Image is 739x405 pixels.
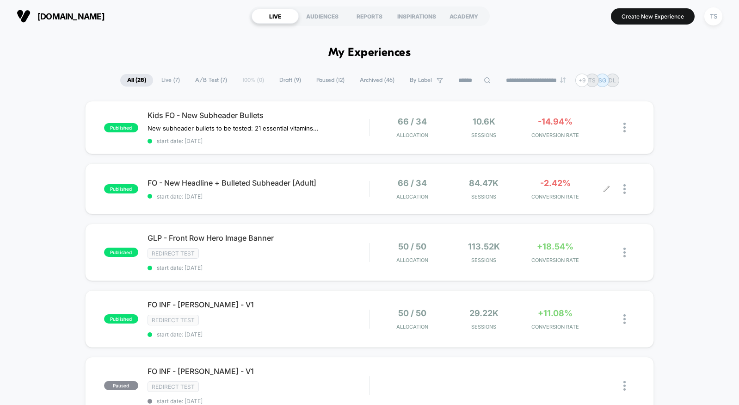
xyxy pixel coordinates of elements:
span: CONVERSION RATE [522,132,588,138]
span: 66 / 34 [398,117,427,126]
img: Visually logo [17,9,31,23]
p: SG [598,77,606,84]
img: close [623,381,626,391]
span: +11.08% [538,308,573,318]
span: Allocation [396,324,428,330]
span: +18.54% [537,242,573,251]
span: published [104,314,138,324]
button: TS [702,7,725,26]
span: A/B Test ( 7 ) [188,74,234,87]
span: Sessions [450,324,517,330]
span: -14.94% [538,117,573,126]
span: 66 / 34 [398,178,427,188]
div: REPORTS [346,9,393,24]
div: LIVE [252,9,299,24]
p: DL [609,77,616,84]
div: AUDIENCES [299,9,346,24]
img: end [560,77,566,83]
img: close [623,248,626,257]
span: FO - New Headline + Bulleted Subheader [Adult] [148,178,369,187]
span: CONVERSION RATE [522,324,588,330]
span: Draft ( 9 ) [272,74,308,87]
h1: My Experiences [328,46,411,60]
span: start date: [DATE] [148,398,369,405]
span: Kids FO - New Subheader Bullets [148,111,369,120]
div: ACADEMY [440,9,487,24]
span: 50 / 50 [398,308,426,318]
span: FO INF - [PERSON_NAME] - V1 [148,300,369,309]
span: By Label [410,77,432,84]
span: 29.22k [469,308,499,318]
span: -2.42% [540,178,571,188]
span: Redirect Test [148,381,199,392]
span: start date: [DATE] [148,264,369,271]
span: FO INF - [PERSON_NAME] - V1 [148,367,369,376]
span: Redirect Test [148,315,199,325]
span: 10.6k [473,117,495,126]
span: published [104,184,138,193]
span: Sessions [450,132,517,138]
span: Redirect Test [148,248,199,259]
span: Allocation [396,257,428,263]
div: INSPIRATIONS [393,9,440,24]
span: GLP - Front Row Hero Image Banner [148,233,369,243]
div: TS [704,7,722,25]
span: start date: [DATE] [148,331,369,338]
img: close [623,314,626,324]
img: close [623,123,626,132]
span: Live ( 7 ) [154,74,187,87]
p: TS [588,77,596,84]
span: published [104,123,138,132]
span: New subheader bullets to be tested: 21 essential vitamins from 100% organic fruits & veggiesSuppo... [148,125,319,132]
span: start date: [DATE] [148,193,369,200]
span: [DOMAIN_NAME] [37,12,105,21]
span: Archived ( 46 ) [353,74,401,87]
span: 50 / 50 [398,242,426,251]
button: Create New Experience [611,8,695,25]
img: close [623,184,626,194]
span: Allocation [396,193,428,200]
span: CONVERSION RATE [522,257,588,263]
span: Sessions [450,257,517,263]
span: CONVERSION RATE [522,193,588,200]
span: paused [104,381,138,390]
span: Paused ( 12 ) [309,74,351,87]
span: start date: [DATE] [148,137,369,144]
span: Allocation [396,132,428,138]
span: 113.52k [468,242,500,251]
span: published [104,248,138,257]
span: All ( 28 ) [120,74,153,87]
button: [DOMAIN_NAME] [14,9,107,24]
div: + 9 [575,74,589,87]
span: Sessions [450,193,517,200]
span: 84.47k [469,178,499,188]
